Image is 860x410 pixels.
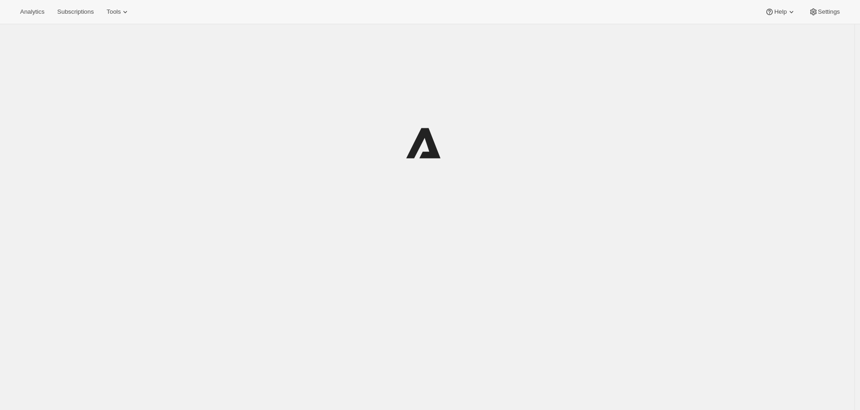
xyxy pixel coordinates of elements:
span: Settings [818,8,840,16]
button: Help [759,5,801,18]
span: Tools [106,8,121,16]
button: Analytics [15,5,50,18]
span: Analytics [20,8,44,16]
button: Subscriptions [52,5,99,18]
span: Subscriptions [57,8,94,16]
button: Tools [101,5,135,18]
button: Settings [803,5,845,18]
span: Help [774,8,786,16]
